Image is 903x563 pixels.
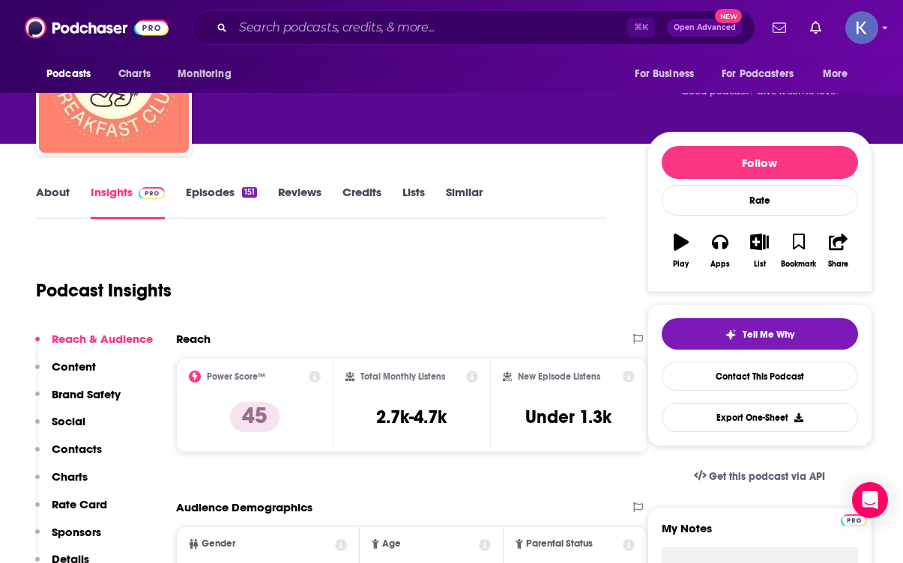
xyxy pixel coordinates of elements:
[36,185,70,219] a: About
[828,260,848,269] div: Share
[35,525,101,553] button: Sponsors
[52,525,101,539] p: Sponsors
[35,332,153,359] button: Reach & Audience
[35,497,107,525] button: Rate Card
[852,482,888,518] div: Open Intercom Messenger
[242,187,257,198] div: 151
[35,442,102,469] button: Contacts
[118,64,151,85] span: Charts
[446,185,483,219] a: Similar
[109,60,160,88] a: Charts
[845,11,878,44] img: User Profile
[52,442,102,456] p: Contacts
[192,10,755,45] div: Search podcasts, credits, & more...
[667,19,743,37] button: Open AdvancedNew
[526,539,593,549] span: Parental Status
[725,329,737,341] img: tell me why sparkle
[230,402,280,432] p: 45
[740,224,779,278] button: List
[52,469,88,484] p: Charts
[518,371,600,382] h2: New Episode Listens
[35,414,85,442] button: Social
[712,60,815,88] button: open menu
[91,185,165,219] a: InsightsPodchaser Pro
[662,318,858,350] button: tell me why sparkleTell Me Why
[710,260,730,269] div: Apps
[176,500,312,514] h2: Audience Demographics
[36,60,110,88] button: open menu
[52,359,96,374] p: Content
[52,332,153,346] p: Reach & Audience
[673,260,689,269] div: Play
[743,329,794,341] span: Tell Me Why
[845,11,878,44] button: Show profile menu
[804,15,827,40] a: Show notifications dropdown
[841,514,867,526] img: Podchaser Pro
[841,512,867,526] a: Pro website
[52,497,107,511] p: Rate Card
[635,64,694,85] span: For Business
[624,60,713,88] button: open menu
[382,539,401,549] span: Age
[715,9,742,23] span: New
[662,185,858,216] div: Rate
[402,185,425,219] a: Lists
[709,470,825,483] span: Get this podcast via API
[139,187,165,199] img: Podchaser Pro
[167,60,250,88] button: open menu
[662,146,858,179] button: Follow
[178,64,231,85] span: Monitoring
[662,362,858,391] a: Contact This Podcast
[779,224,818,278] button: Bookmark
[376,406,447,428] h3: 2.7k-4.7k
[176,332,211,346] h2: Reach
[36,279,172,302] h1: Podcast Insights
[682,458,838,495] a: Get this podcast via API
[754,260,766,269] div: List
[701,224,740,278] button: Apps
[818,224,857,278] button: Share
[233,16,627,40] input: Search podcasts, credits, & more...
[674,24,736,31] span: Open Advanced
[35,387,121,415] button: Brand Safety
[812,60,867,88] button: open menu
[823,64,848,85] span: More
[767,15,792,40] a: Show notifications dropdown
[278,185,321,219] a: Reviews
[525,406,611,428] h3: Under 1.3k
[35,359,96,387] button: Content
[207,371,265,382] h2: Power Score™
[46,64,91,85] span: Podcasts
[342,185,381,219] a: Credits
[202,539,235,549] span: Gender
[186,185,257,219] a: Episodes151
[360,371,445,382] h2: Total Monthly Listens
[35,469,88,497] button: Charts
[52,414,85,428] p: Social
[662,521,858,547] label: My Notes
[627,18,655,37] span: ⌘ K
[662,403,858,432] button: Export One-Sheet
[662,224,701,278] button: Play
[722,64,794,85] span: For Podcasters
[25,13,169,42] img: Podchaser - Follow, Share and Rate Podcasts
[52,387,121,401] p: Brand Safety
[845,11,878,44] span: Logged in as kristina.caracciolo
[781,260,816,269] div: Bookmark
